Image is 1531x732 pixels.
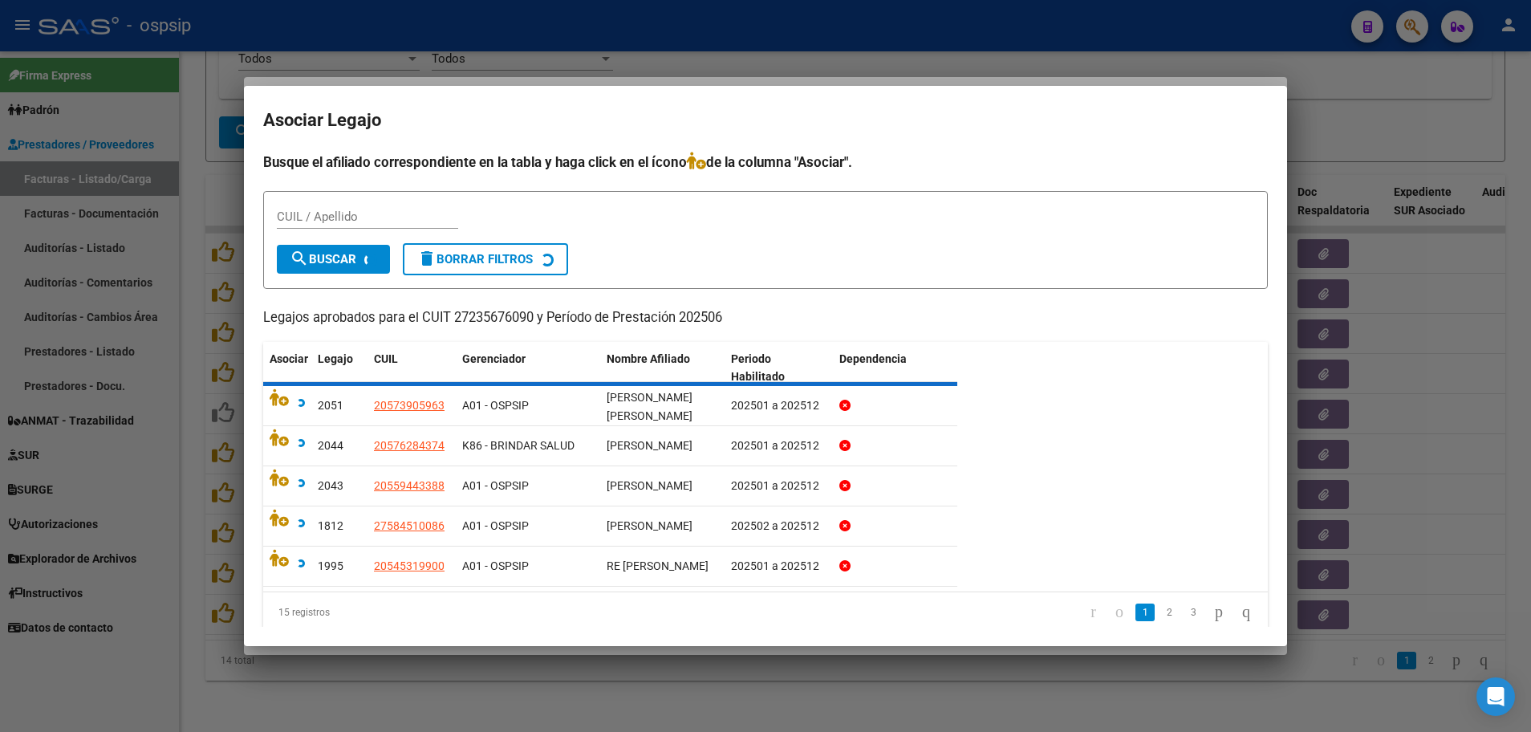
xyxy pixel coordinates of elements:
span: 2044 [318,439,343,452]
datatable-header-cell: Legajo [311,342,368,395]
datatable-header-cell: Dependencia [833,342,957,395]
span: Asociar [270,352,308,365]
h4: Busque el afiliado correspondiente en la tabla y haga click en el ícono de la columna "Asociar". [263,152,1268,173]
div: 202501 a 202512 [731,557,826,575]
datatable-header-cell: Nombre Afiliado [600,342,725,395]
button: Borrar Filtros [403,243,568,275]
span: 20576284374 [374,439,445,452]
span: Gerenciador [462,352,526,365]
a: 2 [1159,604,1179,621]
p: Legajos aprobados para el CUIT 27235676090 y Período de Prestación 202506 [263,308,1268,328]
mat-icon: delete [417,249,437,268]
span: ARIAS LUCIANO BENJAMIN [607,439,692,452]
span: Borrar Filtros [417,252,533,266]
span: 2043 [318,479,343,492]
span: 20559443388 [374,479,445,492]
datatable-header-cell: Asociar [263,342,311,395]
span: A01 - OSPSIP [462,399,529,412]
span: 20573905963 [374,399,445,412]
a: 1 [1135,604,1155,621]
div: 202501 a 202512 [731,437,826,455]
div: 202501 a 202512 [731,477,826,495]
a: go to next page [1208,604,1230,621]
li: page 1 [1133,599,1157,626]
span: K86 - BRINDAR SALUD [462,439,575,452]
span: CUIL [374,352,398,365]
span: A01 - OSPSIP [462,559,529,572]
div: 15 registros [263,592,461,632]
li: page 2 [1157,599,1181,626]
span: 1995 [318,559,343,572]
span: A01 - OSPSIP [462,479,529,492]
h2: Asociar Legajo [263,105,1268,136]
span: Legajo [318,352,353,365]
span: Nombre Afiliado [607,352,690,365]
span: 20545319900 [374,559,445,572]
span: RE GUANES MILO SALVADOR [607,559,709,572]
li: page 3 [1181,599,1205,626]
a: go to first page [1083,604,1103,621]
datatable-header-cell: Periodo Habilitado [725,342,833,395]
span: AMAYA JULIETA AMELIE [607,519,692,532]
datatable-header-cell: CUIL [368,342,456,395]
span: FLORES MOLINA ISAIAS NICOLAS [607,391,692,422]
span: Buscar [290,252,356,266]
span: Dependencia [839,352,907,365]
div: 202501 a 202512 [731,396,826,415]
mat-icon: search [290,249,309,268]
span: A01 - OSPSIP [462,519,529,532]
span: ALTAMIRANO GAEL [607,479,692,492]
span: Periodo Habilitado [731,352,785,384]
a: go to last page [1235,604,1257,621]
a: go to previous page [1108,604,1131,621]
datatable-header-cell: Gerenciador [456,342,600,395]
div: Open Intercom Messenger [1476,677,1515,716]
button: Buscar [277,245,390,274]
a: 3 [1184,604,1203,621]
span: 27584510086 [374,519,445,532]
div: 202502 a 202512 [731,517,826,535]
span: 2051 [318,399,343,412]
span: 1812 [318,519,343,532]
